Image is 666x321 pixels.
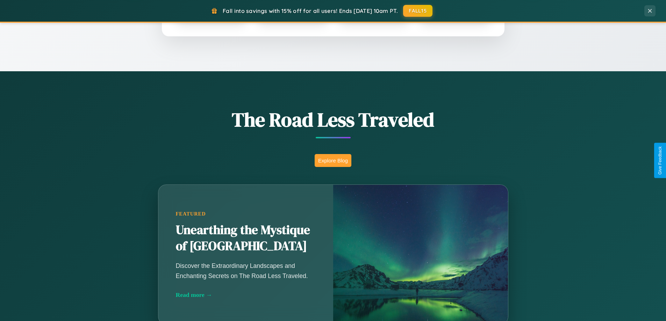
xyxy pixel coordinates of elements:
h1: The Road Less Traveled [123,106,543,133]
div: Give Feedback [658,146,663,175]
button: Explore Blog [315,154,351,167]
div: Featured [176,211,316,217]
span: Fall into savings with 15% off for all users! Ends [DATE] 10am PT. [223,7,398,14]
button: FALL15 [403,5,432,17]
h2: Unearthing the Mystique of [GEOGRAPHIC_DATA] [176,222,316,254]
div: Read more → [176,291,316,299]
p: Discover the Extraordinary Landscapes and Enchanting Secrets on The Road Less Traveled. [176,261,316,280]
